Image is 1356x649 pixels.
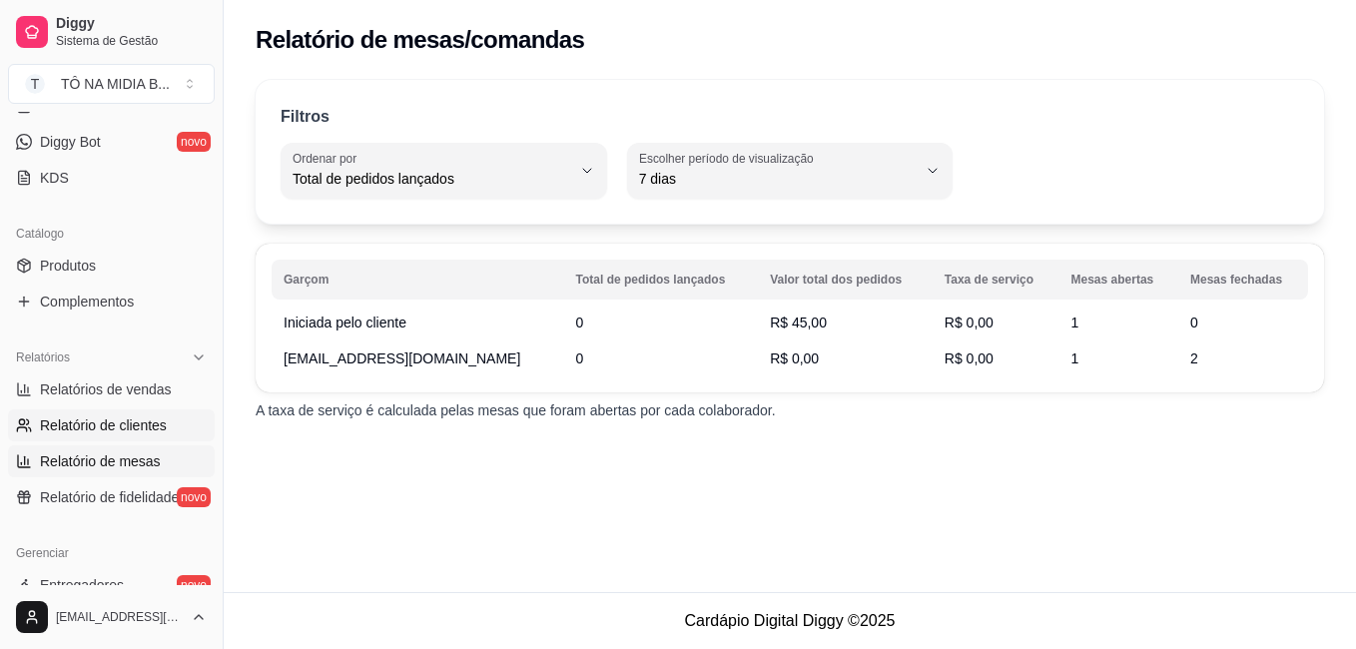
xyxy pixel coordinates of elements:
span: Total de pedidos lançados [293,169,571,189]
span: T [25,74,45,94]
button: Escolher período de visualização7 dias [627,143,954,199]
a: Complementos [8,286,215,318]
span: 1 [1071,315,1079,330]
span: Relatórios de vendas [40,379,172,399]
span: 0 [1190,315,1198,330]
span: Complementos [40,292,134,312]
a: Relatório de fidelidadenovo [8,481,215,513]
div: TÔ NA MIDIA B ... [61,74,170,94]
span: Produtos [40,256,96,276]
span: R$ 0,00 [770,350,819,366]
span: Sistema de Gestão [56,33,207,49]
span: R$ 0,00 [945,350,994,366]
span: Iniciada pelo cliente [284,313,406,332]
span: Relatório de clientes [40,415,167,435]
th: Valor total dos pedidos [758,260,933,300]
a: Relatório de clientes [8,409,215,441]
label: Ordenar por [293,150,363,167]
span: Diggy [56,15,207,33]
span: 2 [1190,350,1198,366]
button: [EMAIL_ADDRESS][DOMAIN_NAME] [8,593,215,641]
p: Filtros [281,105,330,129]
th: Mesas abertas [1059,260,1178,300]
span: 1 [1071,350,1079,366]
span: R$ 45,00 [770,315,827,330]
th: Taxa de serviço [933,260,1059,300]
span: 7 dias [639,169,918,189]
label: Escolher período de visualização [639,150,820,167]
a: Entregadoresnovo [8,569,215,601]
button: Select a team [8,64,215,104]
a: Diggy Botnovo [8,126,215,158]
div: Gerenciar [8,537,215,569]
h2: Relatório de mesas/comandas [256,24,584,56]
span: 0 [576,315,584,330]
span: [EMAIL_ADDRESS][DOMAIN_NAME] [56,609,183,625]
a: Relatórios de vendas [8,373,215,405]
span: 0 [576,350,584,366]
footer: Cardápio Digital Diggy © 2025 [224,592,1356,649]
span: Relatório de mesas [40,451,161,471]
span: KDS [40,168,69,188]
a: Produtos [8,250,215,282]
p: A taxa de serviço é calculada pelas mesas que foram abertas por cada colaborador. [256,400,1324,420]
span: [EMAIL_ADDRESS][DOMAIN_NAME] [284,348,520,368]
th: Garçom [272,260,564,300]
span: Relatórios [16,349,70,365]
span: R$ 0,00 [945,315,994,330]
a: Relatório de mesas [8,445,215,477]
span: Relatório de fidelidade [40,487,179,507]
th: Mesas fechadas [1178,260,1308,300]
th: Total de pedidos lançados [564,260,759,300]
a: DiggySistema de Gestão [8,8,215,56]
span: Entregadores [40,575,124,595]
span: Diggy Bot [40,132,101,152]
a: KDS [8,162,215,194]
button: Ordenar porTotal de pedidos lançados [281,143,607,199]
div: Catálogo [8,218,215,250]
